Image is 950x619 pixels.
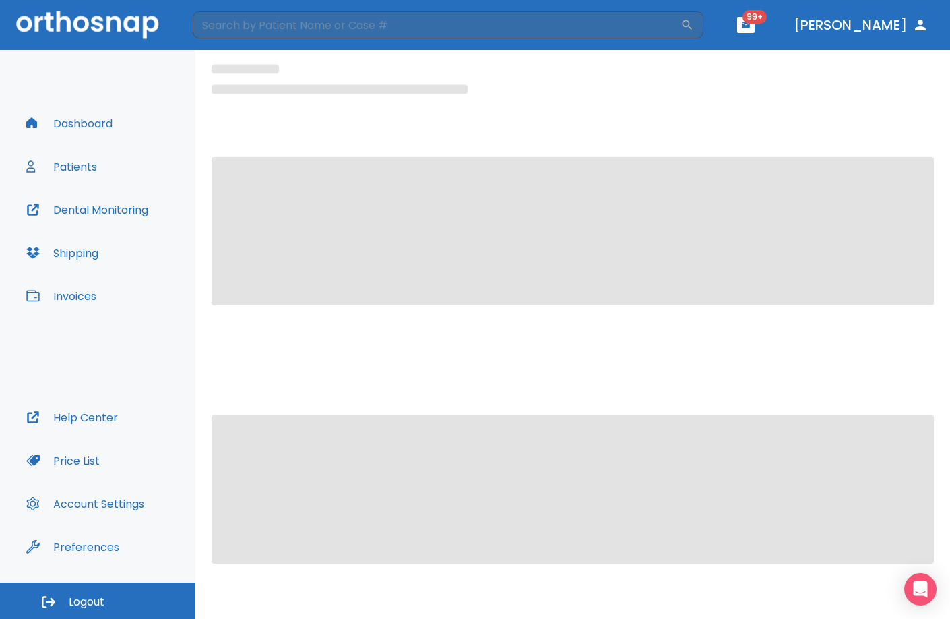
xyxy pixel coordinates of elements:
[742,10,767,24] span: 99+
[18,280,104,312] button: Invoices
[18,401,126,434] button: Help Center
[18,237,106,269] button: Shipping
[904,573,937,606] div: Open Intercom Messenger
[69,595,104,610] span: Logout
[193,11,680,38] input: Search by Patient Name or Case #
[18,488,152,520] button: Account Settings
[16,11,159,38] img: Orthosnap
[18,194,156,226] button: Dental Monitoring
[18,444,108,477] button: Price List
[18,531,127,563] button: Preferences
[18,150,105,183] button: Patients
[18,107,121,140] button: Dashboard
[788,13,934,37] button: [PERSON_NAME]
